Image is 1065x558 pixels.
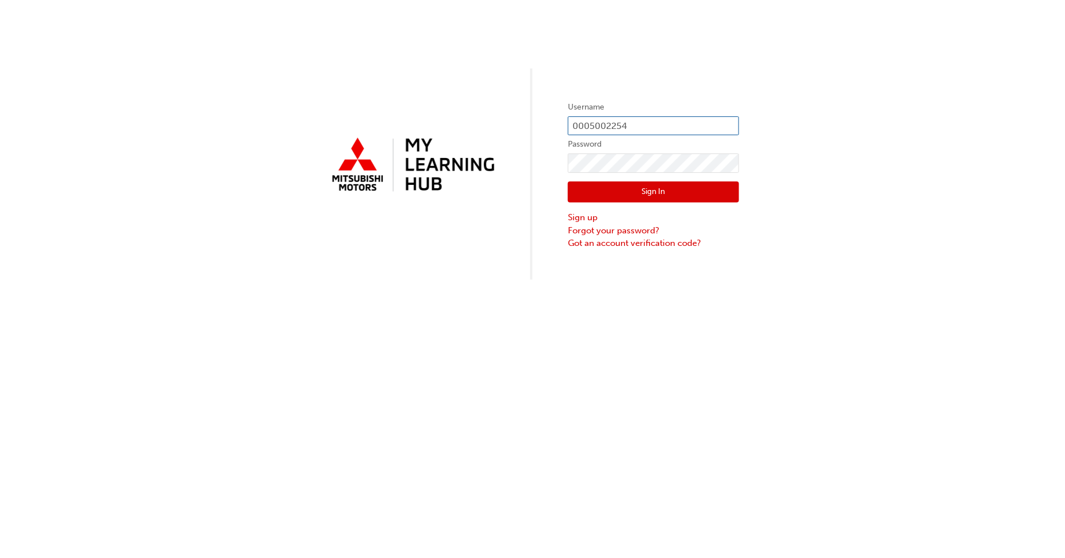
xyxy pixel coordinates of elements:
[568,224,739,237] a: Forgot your password?
[568,181,739,203] button: Sign In
[568,211,739,224] a: Sign up
[568,100,739,114] label: Username
[568,116,739,136] input: Username
[326,133,497,198] img: mmal
[568,237,739,250] a: Got an account verification code?
[568,138,739,151] label: Password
